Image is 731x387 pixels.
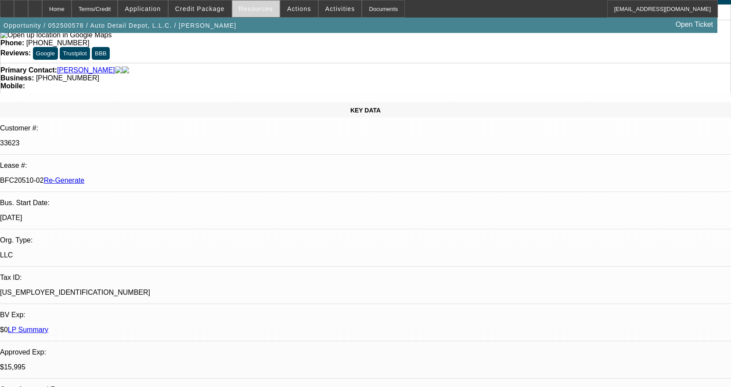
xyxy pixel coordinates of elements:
a: [PERSON_NAME] [57,66,115,74]
strong: Business: [0,74,34,82]
strong: Reviews: [0,49,31,57]
button: Google [33,47,58,60]
span: Resources [239,5,273,12]
strong: Primary Contact: [0,66,57,74]
button: BBB [92,47,110,60]
button: Application [118,0,167,17]
a: Open Ticket [672,17,717,32]
span: Actions [287,5,311,12]
a: Re-Generate [44,177,85,184]
span: [PHONE_NUMBER] [26,39,90,47]
a: LP Summary [8,326,48,333]
span: Opportunity / 052500578 / Auto Detail Depot, L.L.C. / [PERSON_NAME] [4,22,236,29]
button: Credit Package [169,0,231,17]
button: Actions [281,0,318,17]
button: Resources [232,0,280,17]
img: linkedin-icon.png [122,66,129,74]
strong: Phone: [0,39,24,47]
span: Activities [325,5,355,12]
button: Trustpilot [60,47,90,60]
img: facebook-icon.png [115,66,122,74]
span: [PHONE_NUMBER] [36,74,99,82]
button: Activities [319,0,362,17]
strong: Mobile: [0,82,25,90]
span: KEY DATA [350,107,381,114]
span: Credit Package [175,5,225,12]
a: View Google Maps [0,31,112,39]
span: Application [125,5,161,12]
